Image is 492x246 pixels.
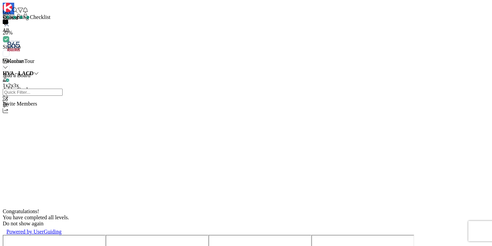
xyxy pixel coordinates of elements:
div: Footer [3,227,489,235]
div: Do not show again [3,221,489,227]
span: 2x [8,83,14,88]
span: 3x [14,83,19,88]
input: Quick Filter... [3,89,63,96]
span: 1x [3,83,8,88]
div: You have completed all levels. [3,215,489,221]
a: Powered by UserGuiding [3,229,62,234]
div: Congratulations! [3,208,489,215]
div: checklist loading [3,107,489,221]
div: AB [3,26,12,35]
img: avatar [3,35,24,57]
span: Powered by UserGuiding [6,229,62,234]
div: Checklist Container [3,14,489,235]
b: HVA - LACD [3,70,33,76]
img: Visit kanbanzone.com [3,3,12,12]
span: Kanban [7,58,24,64]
